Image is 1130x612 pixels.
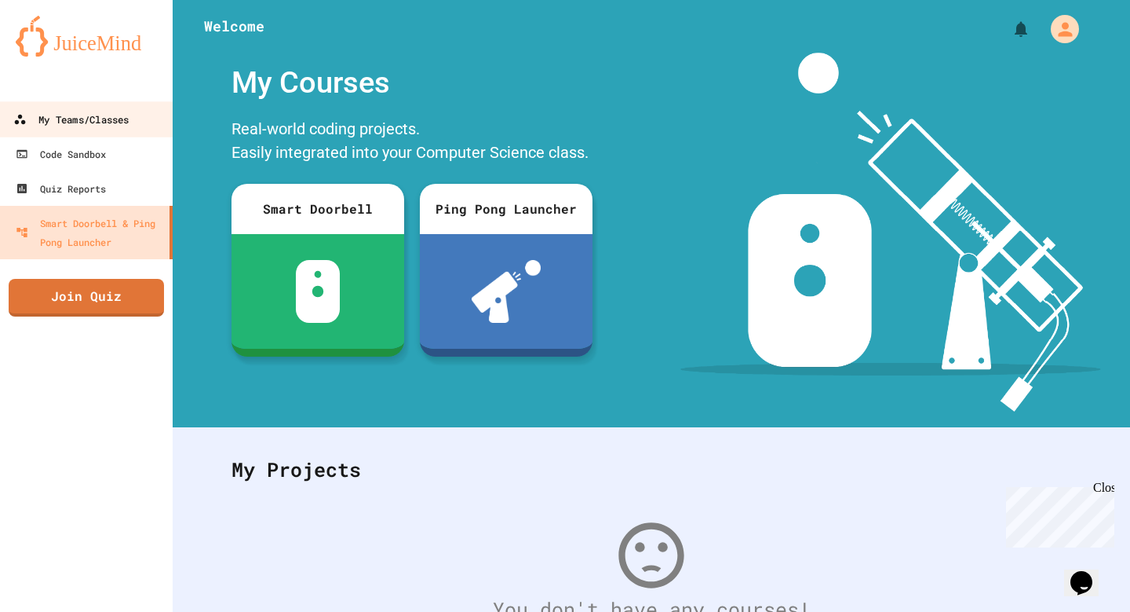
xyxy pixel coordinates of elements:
[1000,481,1114,548] iframe: chat widget
[231,184,404,234] div: Smart Doorbell
[9,279,164,317] a: Join Quiz
[13,110,129,130] div: My Teams/Classes
[296,260,341,323] img: sdb-white.svg
[16,145,106,163] div: Code Sandbox
[1034,11,1083,47] div: My Account
[216,439,1087,500] div: My Projects
[680,53,1101,412] img: banner-image-my-projects.png
[16,214,163,251] div: Smart Doorbell & Ping Pong Launcher
[6,6,108,100] div: Chat with us now!Close
[224,113,600,172] div: Real-world coding projects. Easily integrated into your Computer Science class.
[472,260,541,323] img: ppl-with-ball.png
[16,179,106,198] div: Quiz Reports
[982,16,1034,42] div: My Notifications
[420,184,592,234] div: Ping Pong Launcher
[1064,549,1114,596] iframe: chat widget
[224,53,600,113] div: My Courses
[16,16,157,57] img: logo-orange.svg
